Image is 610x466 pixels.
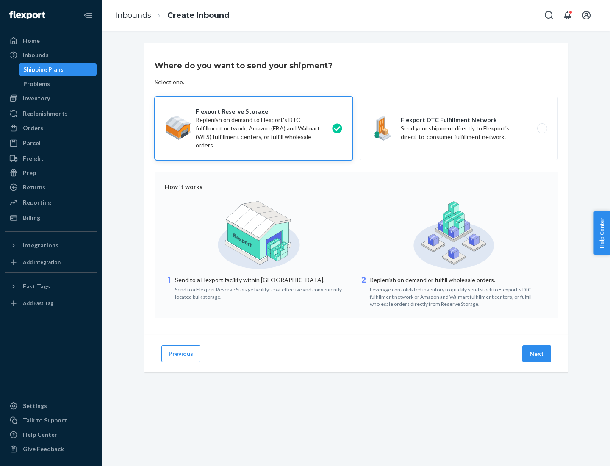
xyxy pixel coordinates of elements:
ol: breadcrumbs [108,3,236,28]
div: Add Fast Tag [23,300,53,307]
div: Integrations [23,241,58,250]
a: Prep [5,166,97,180]
div: Replenishments [23,109,68,118]
a: Billing [5,211,97,225]
div: How it works [165,183,548,191]
div: Send to a Flexport Reserve Storage facility: cost effective and conveniently located bulk storage. [175,284,353,300]
div: Prep [23,169,36,177]
a: Orders [5,121,97,135]
a: Inbounds [5,48,97,62]
button: Give Feedback [5,442,97,456]
a: Shipping Plans [19,63,97,76]
div: Billing [23,214,40,222]
a: Help Center [5,428,97,441]
a: Home [5,34,97,47]
a: Replenishments [5,107,97,120]
div: Problems [23,80,50,88]
div: Orders [23,124,43,132]
button: Open Search Box [541,7,557,24]
a: Add Fast Tag [5,297,97,310]
button: Close Navigation [80,7,97,24]
a: Parcel [5,136,97,150]
a: Inventory [5,92,97,105]
button: Next [522,345,551,362]
div: Shipping Plans [23,65,64,74]
div: Parcel [23,139,41,147]
a: Talk to Support [5,413,97,427]
a: Reporting [5,196,97,209]
div: Returns [23,183,45,191]
div: Reporting [23,198,51,207]
h3: Where do you want to send your shipment? [155,60,333,71]
a: Problems [19,77,97,91]
a: Freight [5,152,97,165]
div: Home [23,36,40,45]
button: Fast Tags [5,280,97,293]
a: Inbounds [115,11,151,20]
div: Inventory [23,94,50,103]
div: Select one. [155,78,184,86]
img: Flexport logo [9,11,45,19]
div: Fast Tags [23,282,50,291]
button: Help Center [593,211,610,255]
div: Talk to Support [23,416,67,424]
div: Freight [23,154,44,163]
div: 1 [165,275,173,300]
div: Help Center [23,430,57,439]
div: 2 [360,275,368,308]
a: Create Inbound [167,11,230,20]
p: Replenish on demand or fulfill wholesale orders. [370,276,548,284]
p: Send to a Flexport facility within [GEOGRAPHIC_DATA]. [175,276,353,284]
button: Integrations [5,239,97,252]
a: Returns [5,180,97,194]
div: Add Integration [23,258,61,266]
div: Leverage consolidated inventory to quickly send stock to Flexport's DTC fulfillment network or Am... [370,284,548,308]
button: Open account menu [578,7,595,24]
a: Add Integration [5,255,97,269]
a: Settings [5,399,97,413]
button: Previous [161,345,200,362]
div: Settings [23,402,47,410]
div: Inbounds [23,51,49,59]
button: Open notifications [559,7,576,24]
div: Give Feedback [23,445,64,453]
